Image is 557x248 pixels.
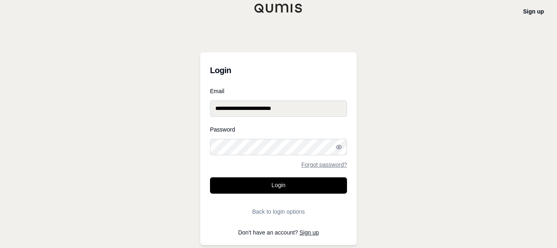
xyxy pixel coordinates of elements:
[210,203,347,220] button: Back to login options
[300,229,319,236] a: Sign up
[254,3,303,13] img: Qumis
[210,62,347,78] h3: Login
[210,230,347,235] p: Don't have an account?
[301,162,347,168] a: Forgot password?
[210,127,347,132] label: Password
[523,8,544,15] a: Sign up
[210,177,347,194] button: Login
[210,88,347,94] label: Email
